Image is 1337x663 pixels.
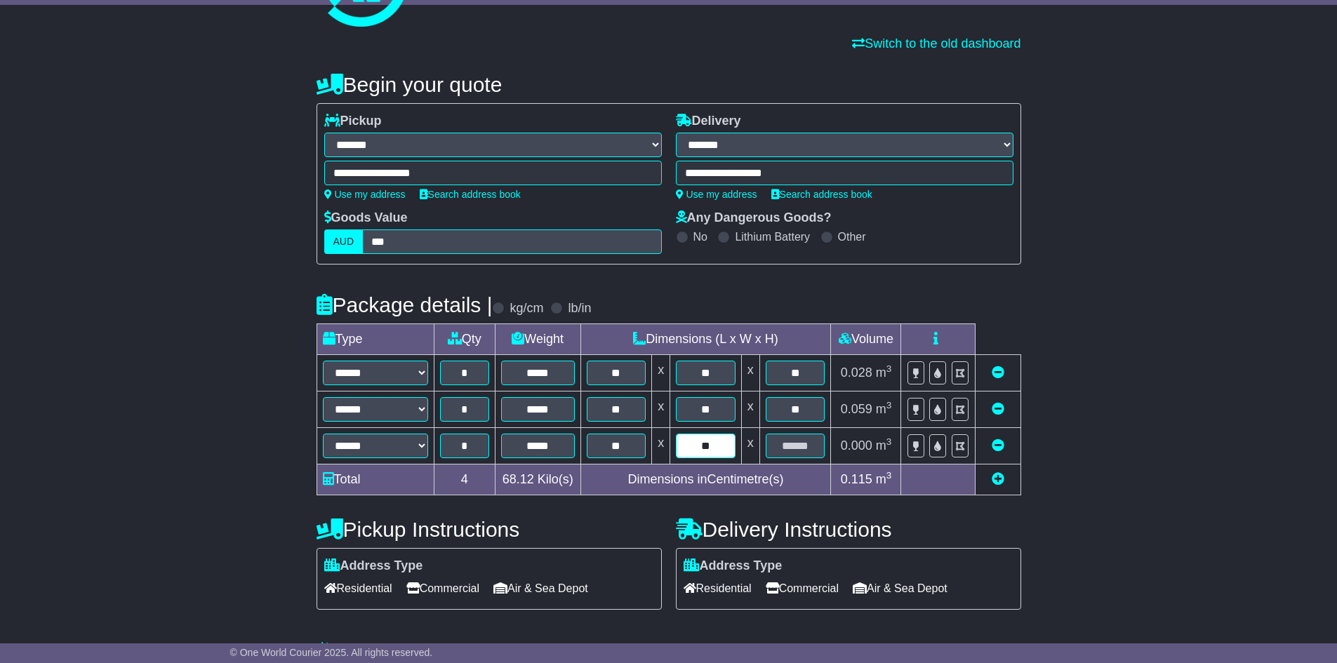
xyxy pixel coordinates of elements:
label: Pickup [324,114,382,129]
span: Residential [324,577,392,599]
a: Search address book [771,189,872,200]
a: Add new item [992,472,1004,486]
label: Address Type [324,558,423,574]
sup: 3 [886,363,892,374]
td: Kilo(s) [495,464,580,495]
span: m [876,438,892,453]
sup: 3 [886,400,892,410]
a: Use my address [676,189,757,200]
span: Residential [684,577,752,599]
span: 0.000 [841,438,872,453]
td: x [652,391,670,428]
a: Switch to the old dashboard [852,36,1020,51]
td: Type [317,324,434,355]
span: 0.059 [841,402,872,416]
td: Volume [831,324,901,355]
label: Delivery [676,114,741,129]
label: Any Dangerous Goods? [676,210,832,226]
td: x [741,355,759,391]
td: Dimensions (L x W x H) [580,324,831,355]
label: AUD [324,229,364,254]
a: Remove this item [992,438,1004,453]
a: Use my address [324,189,406,200]
span: 68.12 [503,472,534,486]
label: Goods Value [324,210,408,226]
h4: Delivery Instructions [676,518,1021,541]
label: kg/cm [510,301,543,316]
label: Address Type [684,558,783,574]
h4: Pickup Instructions [317,518,662,541]
h4: Begin your quote [317,73,1021,96]
label: Other [838,230,866,243]
label: Lithium Battery [735,230,810,243]
td: 4 [434,464,495,495]
td: x [741,391,759,428]
td: x [652,355,670,391]
td: x [652,428,670,464]
span: Commercial [406,577,479,599]
span: 0.115 [841,472,872,486]
label: lb/in [568,301,591,316]
td: Total [317,464,434,495]
a: Remove this item [992,402,1004,416]
td: Dimensions in Centimetre(s) [580,464,831,495]
a: Remove this item [992,366,1004,380]
span: © One World Courier 2025. All rights reserved. [230,647,433,658]
span: Air & Sea Depot [493,577,588,599]
td: x [741,428,759,464]
span: Air & Sea Depot [853,577,947,599]
td: Qty [434,324,495,355]
a: Search address book [420,189,521,200]
span: m [876,472,892,486]
span: m [876,402,892,416]
label: No [693,230,707,243]
span: m [876,366,892,380]
h4: Package details | [317,293,493,316]
span: Commercial [766,577,839,599]
td: Weight [495,324,580,355]
sup: 3 [886,436,892,447]
sup: 3 [886,470,892,481]
span: 0.028 [841,366,872,380]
